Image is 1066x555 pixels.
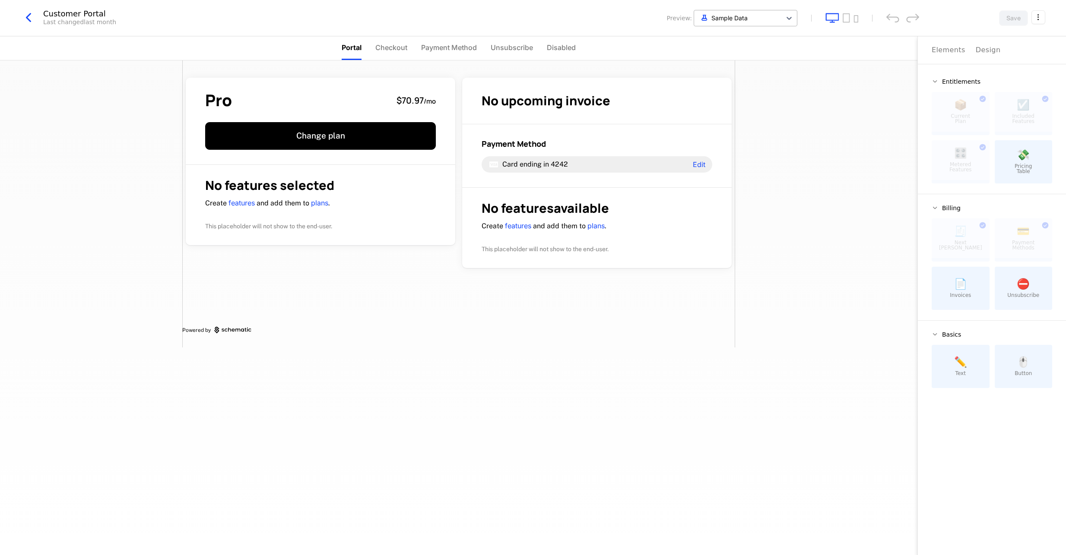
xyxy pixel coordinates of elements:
[482,139,546,149] span: Payment Method
[1017,150,1030,160] span: 💸
[397,95,424,106] span: $70.97
[205,122,436,150] button: Change plan
[906,13,919,22] div: redo
[482,245,712,253] p: This placeholder will not show to the end-user.
[424,97,436,106] sub: / mo
[667,14,692,22] span: Preview:
[932,36,1052,64] div: Choose Sub Page
[942,331,961,337] span: Basics
[205,179,436,192] h1: No features selected
[954,279,967,289] span: 📄
[1031,10,1045,24] button: Select action
[505,221,531,230] a: features
[228,199,255,207] a: features
[502,160,549,168] span: Card ending in
[853,15,858,23] button: mobile
[886,13,899,22] div: undo
[205,92,232,108] span: Pro
[1017,279,1030,289] span: ⛔️
[1007,293,1039,298] span: Unsubscribe
[954,357,967,367] span: ✏️
[311,199,328,207] a: plans
[955,371,966,376] span: Text
[942,205,961,211] span: Billing
[693,161,705,168] span: Edit
[587,221,605,230] a: plans
[999,10,1028,26] button: Save
[182,327,211,334] span: Powered by
[482,221,712,231] p: Create and add them to .
[976,45,1001,55] div: Design
[547,42,576,53] span: Disabled
[1017,357,1030,367] span: 🖱️
[43,18,116,26] div: Last changed last month
[205,199,436,208] p: Create and add them to .
[551,160,568,168] span: 4242
[942,79,980,85] span: Entitlements
[182,327,735,334] a: Powered by
[342,42,362,53] span: Portal
[932,45,965,55] div: Elements
[205,222,436,230] p: This placeholder will not show to the end-user.
[491,42,533,53] span: Unsubscribe
[843,13,850,23] button: tablet
[43,10,116,18] div: Customer Portal
[421,42,477,53] span: Payment Method
[482,92,610,109] span: No upcoming invoice
[1015,371,1032,376] span: Button
[482,202,712,214] h1: No features available
[950,293,971,298] span: Invoices
[1015,164,1032,174] span: Pricing Table
[489,159,499,170] i: visa
[825,13,839,23] button: desktop
[375,42,407,53] span: Checkout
